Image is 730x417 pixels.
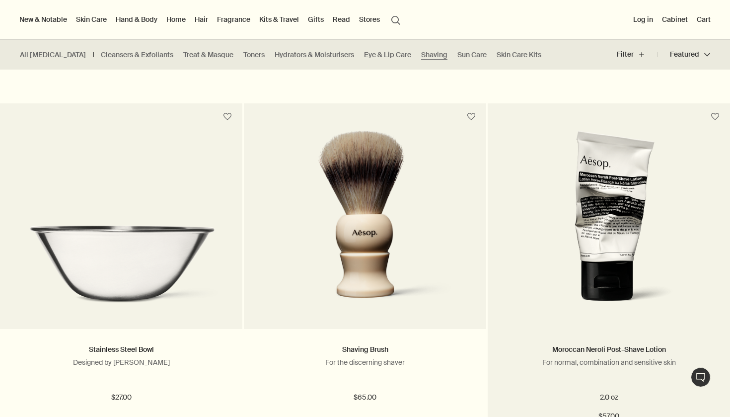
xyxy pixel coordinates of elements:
button: New & Notable [17,13,69,26]
a: Stainless Steel Bowl [89,345,154,354]
span: $27.00 [111,392,132,404]
p: For the discerning shaver [259,358,471,367]
a: Moroccan Neroli Post-Shave Lotion [552,345,666,354]
a: Hair [193,13,210,26]
button: Live Assistance [691,367,711,387]
a: All [MEDICAL_DATA] [20,50,86,60]
button: Save to cabinet [462,108,480,126]
button: Cart [695,13,713,26]
a: Moroccan Neroli Post-Shave Lotion in aluminium tube [488,130,730,329]
a: Hand & Body [114,13,159,26]
a: Kits & Travel [257,13,301,26]
a: Shaving [421,50,447,60]
a: Cabinet [660,13,690,26]
a: Eye & Lip Care [364,50,411,60]
button: Featured [657,43,710,67]
a: Shaving Brush [342,345,388,354]
span: $65.00 [354,392,376,404]
a: Skin Care [74,13,109,26]
img: Stainless Steel Bowl [15,225,227,314]
a: Fragrance [215,13,252,26]
a: Sun Care [457,50,487,60]
a: Toners [243,50,265,60]
a: Read [331,13,352,26]
p: For normal, combination and sensitive skin [503,358,715,367]
button: Open search [387,10,405,29]
button: Save to cabinet [706,108,724,126]
a: Cleansers & Exfoliants [101,50,173,60]
a: Shaving Brush [244,130,486,329]
button: Save to cabinet [219,108,236,126]
a: Gifts [306,13,326,26]
a: Treat & Masque [183,50,233,60]
button: Filter [617,43,657,67]
button: Log in [631,13,655,26]
a: Hydrators & Moisturisers [275,50,354,60]
p: Designed by [PERSON_NAME] [15,358,227,367]
a: Home [164,13,188,26]
button: Stores [357,13,382,26]
img: Shaving Brush [275,130,455,314]
a: Skin Care Kits [497,50,541,60]
img: Moroccan Neroli Post-Shave Lotion in aluminium tube [531,130,686,314]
